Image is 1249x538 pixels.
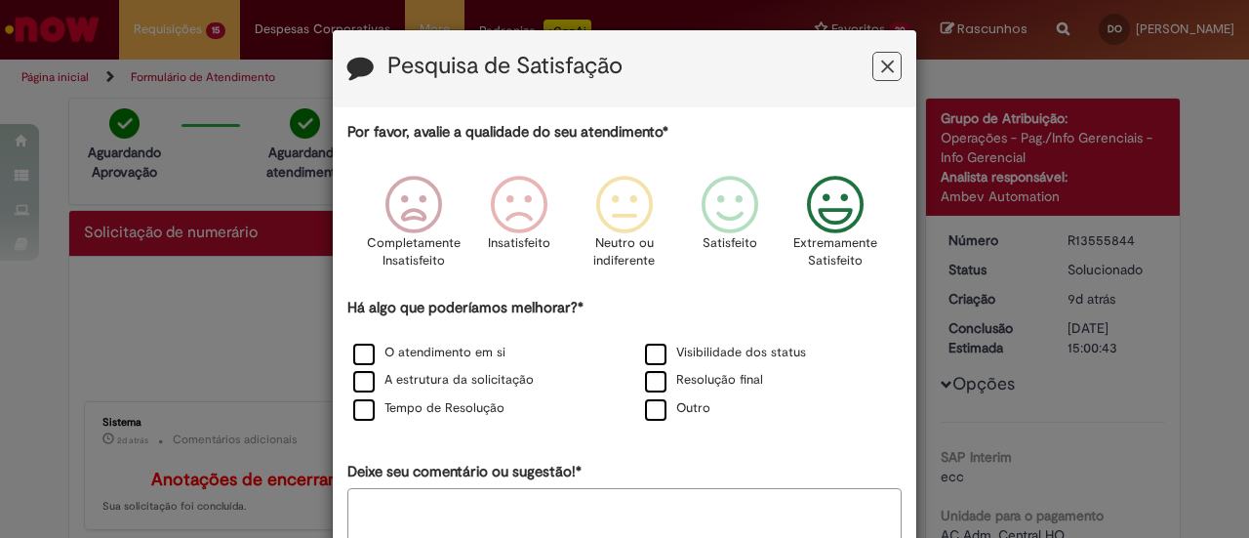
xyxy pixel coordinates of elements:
[347,298,902,424] div: Há algo que poderíamos melhorar?*
[469,161,569,295] div: Insatisfeito
[589,234,660,270] p: Neutro ou indiferente
[387,54,623,79] label: Pesquisa de Satisfação
[353,399,504,418] label: Tempo de Resolução
[680,161,780,295] div: Satisfeito
[703,234,757,253] p: Satisfeito
[347,122,668,143] label: Por favor, avalie a qualidade do seu atendimento*
[363,161,463,295] div: Completamente Insatisfeito
[347,462,582,482] label: Deixe seu comentário ou sugestão!*
[645,399,710,418] label: Outro
[353,344,505,362] label: O atendimento em si
[645,371,763,390] label: Resolução final
[353,371,534,390] label: A estrutura da solicitação
[793,234,877,270] p: Extremamente Satisfeito
[645,344,806,362] label: Visibilidade dos status
[575,161,674,295] div: Neutro ou indiferente
[786,161,885,295] div: Extremamente Satisfeito
[488,234,550,253] p: Insatisfeito
[367,234,461,270] p: Completamente Insatisfeito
